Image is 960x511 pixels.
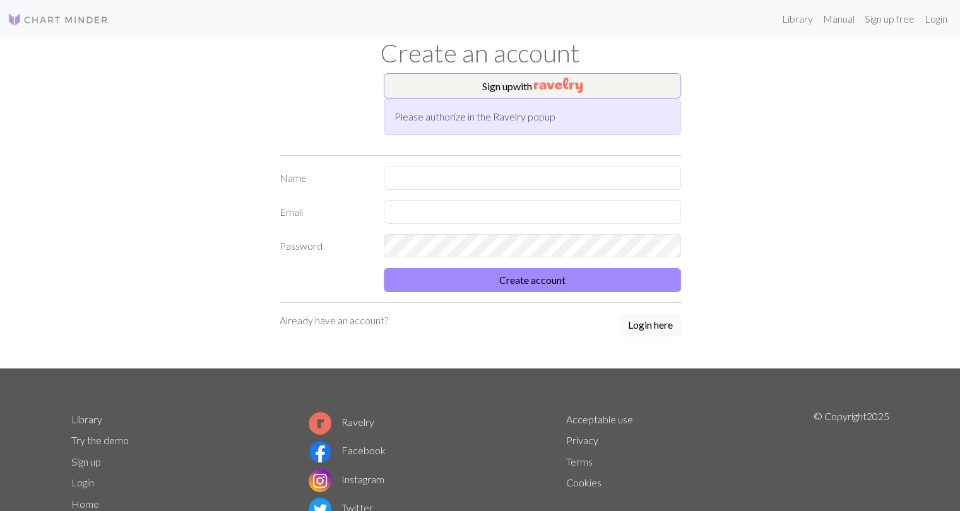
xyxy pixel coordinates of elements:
[384,73,681,98] button: Sign upwith
[309,440,331,463] img: Facebook logo
[818,6,860,32] a: Manual
[309,473,384,485] a: Instagram
[8,12,109,27] img: Logo
[309,444,386,456] a: Facebook
[64,38,897,68] h1: Create an account
[620,313,681,338] a: Login here
[384,268,681,292] button: Create account
[534,78,583,93] img: Ravelry
[309,469,331,492] img: Instagram logo
[777,6,818,32] a: Library
[566,455,593,467] a: Terms
[309,412,331,435] img: Ravelry logo
[71,498,99,510] a: Home
[272,166,376,190] label: Name
[280,313,388,328] p: Already have an account?
[272,234,376,258] label: Password
[309,416,374,428] a: Ravelry
[71,413,102,425] a: Library
[566,476,601,488] a: Cookies
[566,413,633,425] a: Acceptable use
[620,313,681,337] button: Login here
[272,200,376,224] label: Email
[384,98,681,135] div: Please authorize in the Ravelry popup
[71,455,101,467] a: Sign up
[920,6,952,32] a: Login
[71,476,94,488] a: Login
[566,434,598,446] a: Privacy
[860,6,920,32] a: Sign up free
[71,434,129,446] a: Try the demo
